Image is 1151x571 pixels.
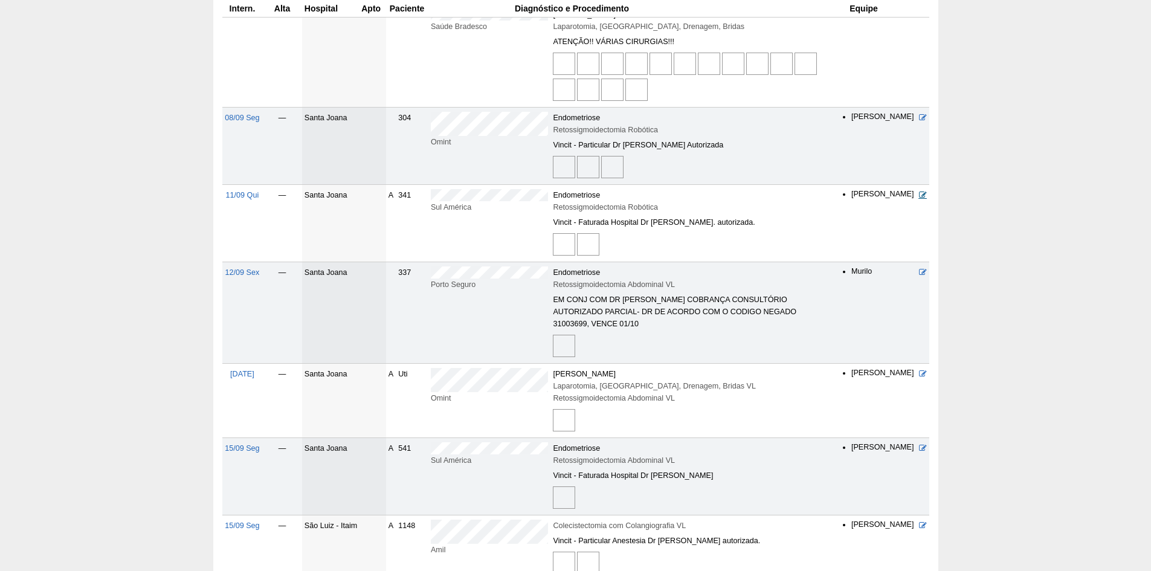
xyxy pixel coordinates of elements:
div: ATENÇÃO!! VÁRIAS CIRURGIAS!!! [553,36,831,48]
li: [PERSON_NAME] [851,520,914,531]
a: Editar [919,444,927,453]
div: Sul América [431,201,549,213]
td: 304 [396,108,428,185]
li: [PERSON_NAME] [851,442,914,453]
div: Amil [431,544,549,556]
div: Laparotomia, [GEOGRAPHIC_DATA], Drenagem, Bridas VL [553,380,831,392]
li: Murilo [851,266,914,277]
td: Santa Joana [302,438,386,515]
div: Retossigmoidectomia Abdominal VL [553,392,831,404]
div: Endometriose [553,189,831,201]
a: Editar [919,521,927,530]
div: Colecistectomia com Colangiografia VL [553,520,831,532]
td: A [386,185,396,262]
div: Endometriose [553,112,831,124]
td: 541 [396,438,428,515]
a: Editar [919,370,927,378]
div: Vincit - Particular Anestesia Dr [PERSON_NAME] autorizada. [553,535,831,547]
div: Retossigmoidectomia Robótica [553,124,831,136]
td: — [262,262,301,364]
div: Vincit - Faturada Hospital Dr [PERSON_NAME]. autorizada. [553,216,831,228]
td: — [262,185,301,262]
td: A [386,438,396,515]
a: Editar [919,114,927,122]
td: Santa Joana [302,185,386,262]
a: Editar [919,268,927,277]
div: Laparotomia, [GEOGRAPHIC_DATA], Drenagem, Bridas [553,21,831,33]
td: 341 [396,185,428,262]
div: Omint [431,392,549,404]
li: [PERSON_NAME] [851,189,914,200]
td: 337 [396,262,428,364]
a: 15/09 Seg [225,444,259,453]
td: UTI 01 [396,4,428,108]
div: Vincit - Faturada Hospital Dr [PERSON_NAME] [553,469,831,482]
div: EM CONJ COM DR [PERSON_NAME] COBRANÇA CONSULTÓRIO AUTORIZADO PARCIAL- DR DE ACORDO COM O CODIGO N... [553,294,831,330]
li: [PERSON_NAME] [851,112,914,123]
div: Endometriose [553,442,831,454]
div: Retossigmoidectomia Abdominal VL [553,279,831,291]
div: Retossigmoidectomia Robótica [553,201,831,213]
a: [DATE] [230,370,254,378]
a: 15/09 Seg [225,521,259,530]
td: — [262,4,301,108]
div: Retossigmoidectomia Abdominal VL [553,454,831,466]
td: Santa Joana [302,364,386,438]
td: — [262,108,301,185]
td: — [262,364,301,438]
a: Editar [919,191,927,199]
div: Vincit - Particular Dr [PERSON_NAME] Autorizada [553,139,831,151]
td: Santa Joana [302,108,386,185]
a: 12/09 Sex [225,268,260,277]
td: Santa Joana [302,262,386,364]
li: [PERSON_NAME] [851,368,914,379]
a: 11/09 Qui [226,191,259,199]
td: Santa Joana [302,4,386,108]
td: Uti [396,364,428,438]
div: Saúde Bradesco [431,21,549,33]
a: 08/09 Seg [225,114,259,122]
div: [PERSON_NAME] [553,368,831,380]
td: A [386,364,396,438]
div: Endometriose [553,266,831,279]
td: — [262,438,301,515]
div: Porto Seguro [431,279,549,291]
div: Omint [431,136,549,148]
div: Sul América [431,454,549,466]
